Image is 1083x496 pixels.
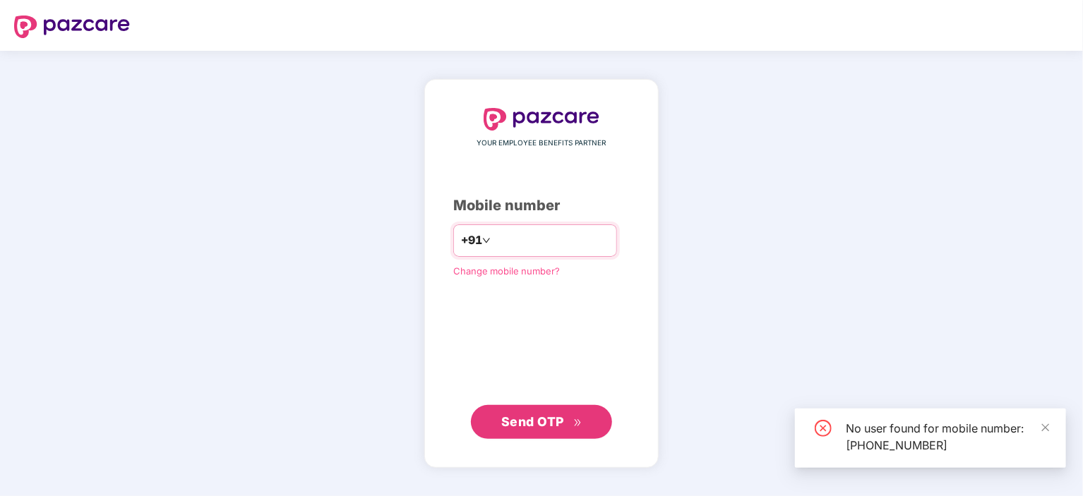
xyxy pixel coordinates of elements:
[573,418,582,428] span: double-right
[815,420,832,437] span: close-circle
[484,108,599,131] img: logo
[482,236,491,245] span: down
[453,195,630,217] div: Mobile number
[461,231,482,249] span: +91
[471,405,612,439] button: Send OTPdouble-right
[14,16,130,38] img: logo
[477,138,606,149] span: YOUR EMPLOYEE BENEFITS PARTNER
[1041,423,1051,433] span: close
[501,414,564,429] span: Send OTP
[453,265,560,277] a: Change mobile number?
[846,420,1049,454] div: No user found for mobile number: [PHONE_NUMBER]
